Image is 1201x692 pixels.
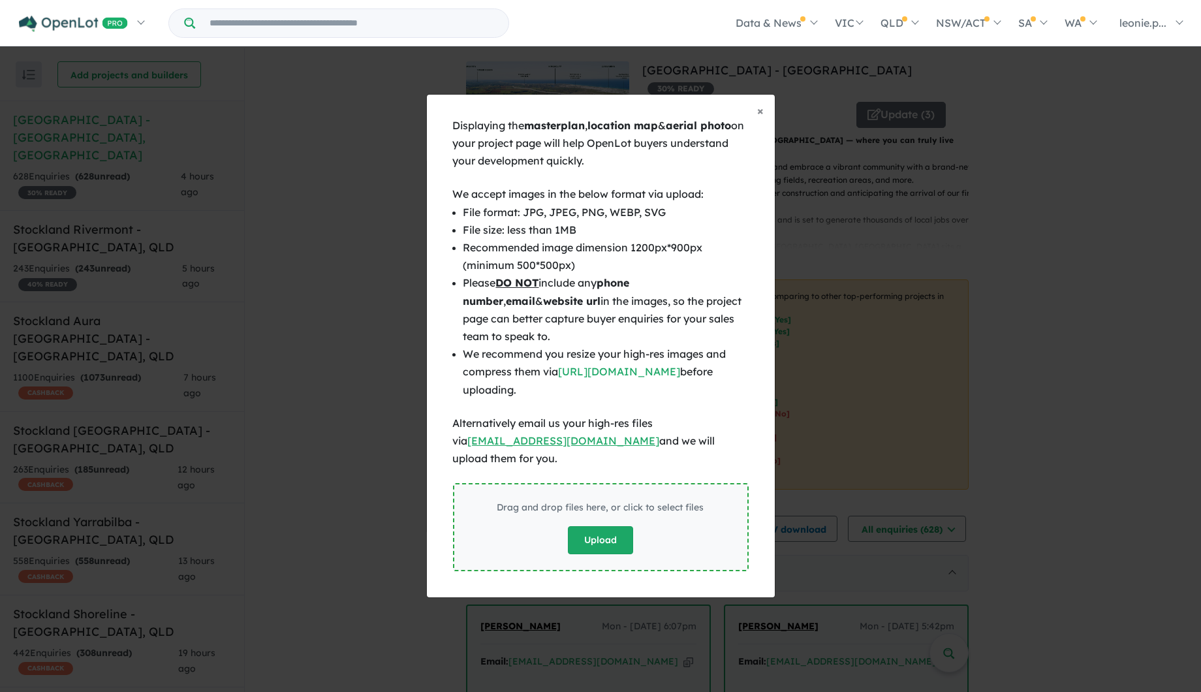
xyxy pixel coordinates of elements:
[463,276,630,307] b: phone number
[497,500,704,516] div: Drag and drop files here, or click to select files
[559,365,681,378] a: [URL][DOMAIN_NAME]
[496,276,539,289] u: DO NOT
[758,103,764,118] span: ×
[666,119,732,132] b: aerial photo
[19,16,128,32] img: Openlot PRO Logo White
[463,204,749,221] li: File format: JPG, JPEG, PNG, WEBP, SVG
[588,119,659,132] b: location map
[463,239,749,274] li: Recommended image dimension 1200px*900px (minimum 500*500px)
[525,119,585,132] b: masterplan
[453,415,749,468] div: Alternatively email us your high-res files via and we will upload them for you.
[463,221,749,239] li: File size: less than 1MB
[507,294,536,307] b: email
[453,185,749,203] div: We accept images in the below format via upload:
[568,526,633,554] button: Upload
[463,274,749,345] li: Please include any , & in the images, so the project page can better capture buyer enquiries for ...
[468,434,660,447] a: [EMAIL_ADDRESS][DOMAIN_NAME]
[463,345,749,399] li: We recommend you resize your high-res images and compress them via before uploading.
[544,294,601,307] b: website url
[1119,16,1166,29] span: leonie.p...
[453,117,749,170] div: Displaying the , & on your project page will help OpenLot buyers understand your development quic...
[198,9,506,37] input: Try estate name, suburb, builder or developer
